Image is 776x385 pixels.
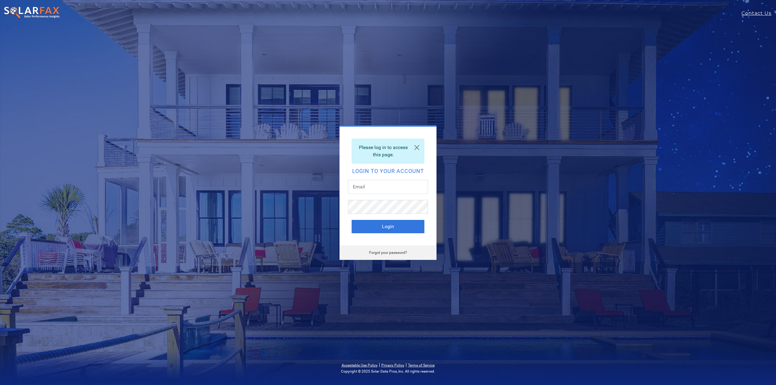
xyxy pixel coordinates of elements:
img: SolarFax [4,6,61,19]
a: Privacy Policy [381,363,404,367]
span: | [406,362,407,368]
a: Forgot your password? [369,251,407,255]
div: Please log in to access this page. [352,139,424,164]
input: Email [348,180,428,194]
button: Login [352,220,424,233]
a: Close [410,139,424,156]
a: Terms of Service [408,363,435,367]
span: | [379,362,380,368]
h2: Login to your account [352,168,424,174]
a: Contact Us [741,10,776,17]
a: Acceptable Use Policy [342,363,378,367]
